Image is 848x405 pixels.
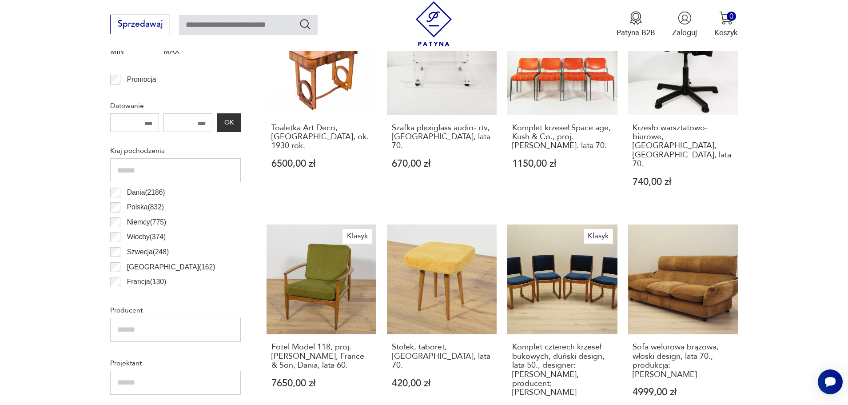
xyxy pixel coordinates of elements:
[512,159,613,168] p: 1150,00 zł
[271,343,372,370] h3: Fotel Model 118, proj. [PERSON_NAME], France & Son, Dania, lata 60.
[512,124,613,151] h3: Komplet krzeseł Space age, Kush & Co., proj. [PERSON_NAME]. lata 70.
[299,18,312,31] button: Szukaj
[672,11,697,38] button: Zaloguj
[271,159,372,168] p: 6500,00 zł
[617,11,655,38] a: Ikona medaluPatyna B2B
[127,276,166,288] p: Francja ( 130 )
[633,124,733,169] h3: Krzesło warsztatowo- biurowe, [GEOGRAPHIC_DATA], [GEOGRAPHIC_DATA], lata 70.
[127,261,215,273] p: [GEOGRAPHIC_DATA] ( 162 )
[127,291,166,303] p: Czechy ( 117 )
[127,217,166,228] p: Niemcy ( 775 )
[110,100,241,112] p: Datowanie
[719,11,733,25] img: Ikona koszyka
[127,74,156,85] p: Promocja
[392,343,492,370] h3: Stołek, taboret, [GEOGRAPHIC_DATA], lata 70.
[628,5,738,207] a: Krzesło warsztatowo- biurowe, Sedus, Niemcy, lata 70.Krzesło warsztatowo- biurowe, [GEOGRAPHIC_DA...
[512,343,613,397] h3: Komplet czterech krzeseł bukowych, duński design, lata 50., designer: [PERSON_NAME], producent: [...
[392,124,492,151] h3: Szafka plexiglass audio- rtv, [GEOGRAPHIC_DATA], lata 70.
[267,5,376,207] a: Toaletka Art Deco, Polska, ok. 1930 rok.Toaletka Art Deco, [GEOGRAPHIC_DATA], ok. 1930 rok.6500,0...
[633,177,733,187] p: 740,00 zł
[617,28,655,38] p: Patyna B2B
[127,201,164,213] p: Polska ( 832 )
[110,44,159,61] label: MIN
[217,113,241,132] button: OK
[271,124,372,151] h3: Toaletka Art Deco, [GEOGRAPHIC_DATA], ok. 1930 rok.
[127,246,169,258] p: Szwecja ( 248 )
[507,5,617,207] a: KlasykKomplet krzeseł Space age, Kush & Co., proj. Prof. Hans Ell. lata 70.Komplet krzeseł Space ...
[633,343,733,379] h3: Sofa welurowa brązowa, włoski design, lata 70., produkcja: [PERSON_NAME]
[110,21,170,28] a: Sprzedawaj
[110,145,241,156] p: Kraj pochodzenia
[714,28,738,38] p: Koszyk
[387,5,497,207] a: Szafka plexiglass audio- rtv, Włochy, lata 70.Szafka plexiglass audio- rtv, [GEOGRAPHIC_DATA], la...
[629,11,643,25] img: Ikona medalu
[678,11,692,25] img: Ikonka użytkownika
[392,159,492,168] p: 670,00 zł
[110,305,241,316] p: Producent
[127,187,165,198] p: Dania ( 2186 )
[163,44,212,61] label: MAX
[110,357,241,369] p: Projektant
[271,379,372,388] p: 7650,00 zł
[818,369,843,394] iframe: Smartsupp widget button
[714,11,738,38] button: 0Koszyk
[127,231,166,243] p: Włochy ( 374 )
[411,1,456,46] img: Patyna - sklep z meblami i dekoracjami vintage
[672,28,697,38] p: Zaloguj
[617,11,655,38] button: Patyna B2B
[727,12,736,21] div: 0
[392,379,492,388] p: 420,00 zł
[633,388,733,397] p: 4999,00 zł
[110,15,170,34] button: Sprzedawaj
